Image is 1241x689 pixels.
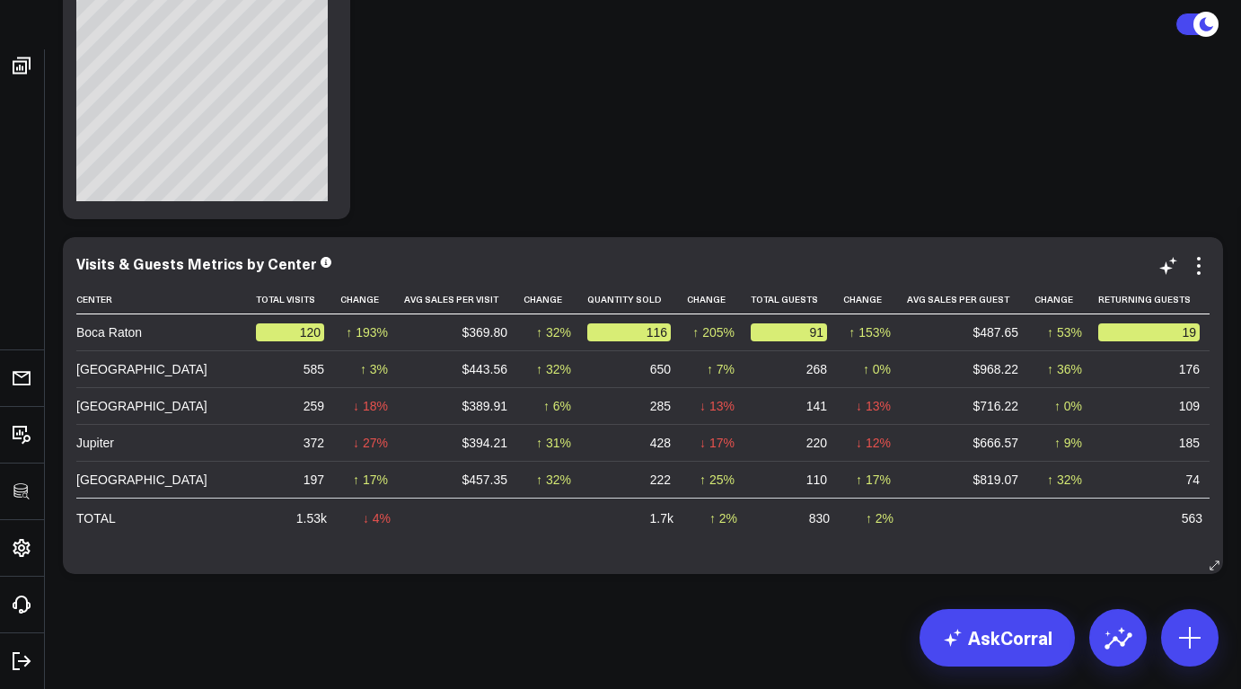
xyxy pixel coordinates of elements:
div: 197 [304,471,324,489]
div: 185 [1179,434,1200,452]
th: Change [1034,285,1098,314]
th: Change [843,285,907,314]
div: ↑ 2% [866,509,893,527]
div: ↑ 7% [707,360,735,378]
div: $487.65 [973,323,1018,341]
div: $716.22 [973,397,1018,415]
div: 110 [806,471,827,489]
a: AskCorral [920,609,1075,667]
div: ↓ 12% [856,434,891,452]
div: ↑ 153% [849,323,891,341]
div: $819.07 [973,471,1018,489]
div: ↑ 6% [543,397,571,415]
th: Change [687,285,751,314]
div: ↓ 13% [700,397,735,415]
div: [GEOGRAPHIC_DATA] [76,360,207,378]
div: 141 [806,397,827,415]
div: 120 [256,323,324,341]
div: 585 [304,360,324,378]
div: 830 [809,509,830,527]
div: $394.21 [462,434,507,452]
div: ↓ 17% [700,434,735,452]
div: 285 [650,397,671,415]
div: ↑ 17% [856,471,891,489]
div: ↑ 0% [863,360,891,378]
div: ↑ 205% [692,323,735,341]
div: ↑ 32% [536,360,571,378]
div: ↑ 0% [1054,397,1082,415]
th: Quantity Sold [587,285,687,314]
div: 116 [587,323,671,341]
div: 19 [1098,323,1200,341]
th: Total Guests [751,285,843,314]
div: [GEOGRAPHIC_DATA] [76,471,207,489]
div: 268 [806,360,827,378]
div: 259 [304,397,324,415]
div: 1.53k [296,509,327,527]
th: Change [524,285,587,314]
div: 91 [751,323,827,341]
div: ↑ 9% [1054,434,1082,452]
div: ↑ 53% [1047,323,1082,341]
th: Returning Guests [1098,285,1216,314]
div: ↑ 32% [536,471,571,489]
div: 372 [304,434,324,452]
div: ↑ 2% [709,509,737,527]
div: $457.35 [462,471,507,489]
div: Visits & Guests Metrics by Center [76,253,317,273]
div: Boca Raton [76,323,142,341]
div: $968.22 [973,360,1018,378]
div: 109 [1179,397,1200,415]
div: ↑ 32% [1047,471,1082,489]
div: [GEOGRAPHIC_DATA] [76,397,207,415]
th: Change [340,285,404,314]
div: ↑ 32% [536,323,571,341]
div: ↑ 3% [360,360,388,378]
div: Jupiter [76,434,114,452]
div: 74 [1185,471,1200,489]
div: 220 [806,434,827,452]
div: $443.56 [462,360,507,378]
div: ↓ 4% [363,509,391,527]
div: 1.7k [650,509,673,527]
div: ↑ 36% [1047,360,1082,378]
div: $666.57 [973,434,1018,452]
div: 176 [1179,360,1200,378]
div: 428 [650,434,671,452]
div: TOTAL [76,509,116,527]
div: ↑ 17% [353,471,388,489]
div: 650 [650,360,671,378]
div: $369.80 [462,323,507,341]
div: ↑ 25% [700,471,735,489]
div: 563 [1182,509,1202,527]
div: ↓ 13% [856,397,891,415]
div: 222 [650,471,671,489]
th: Center [76,285,256,314]
th: Total Visits [256,285,340,314]
div: ↓ 18% [353,397,388,415]
div: ↓ 27% [353,434,388,452]
th: Avg Sales Per Visit [404,285,524,314]
th: Avg Sales Per Guest [907,285,1034,314]
div: ↑ 31% [536,434,571,452]
div: ↑ 193% [346,323,388,341]
div: $389.91 [462,397,507,415]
